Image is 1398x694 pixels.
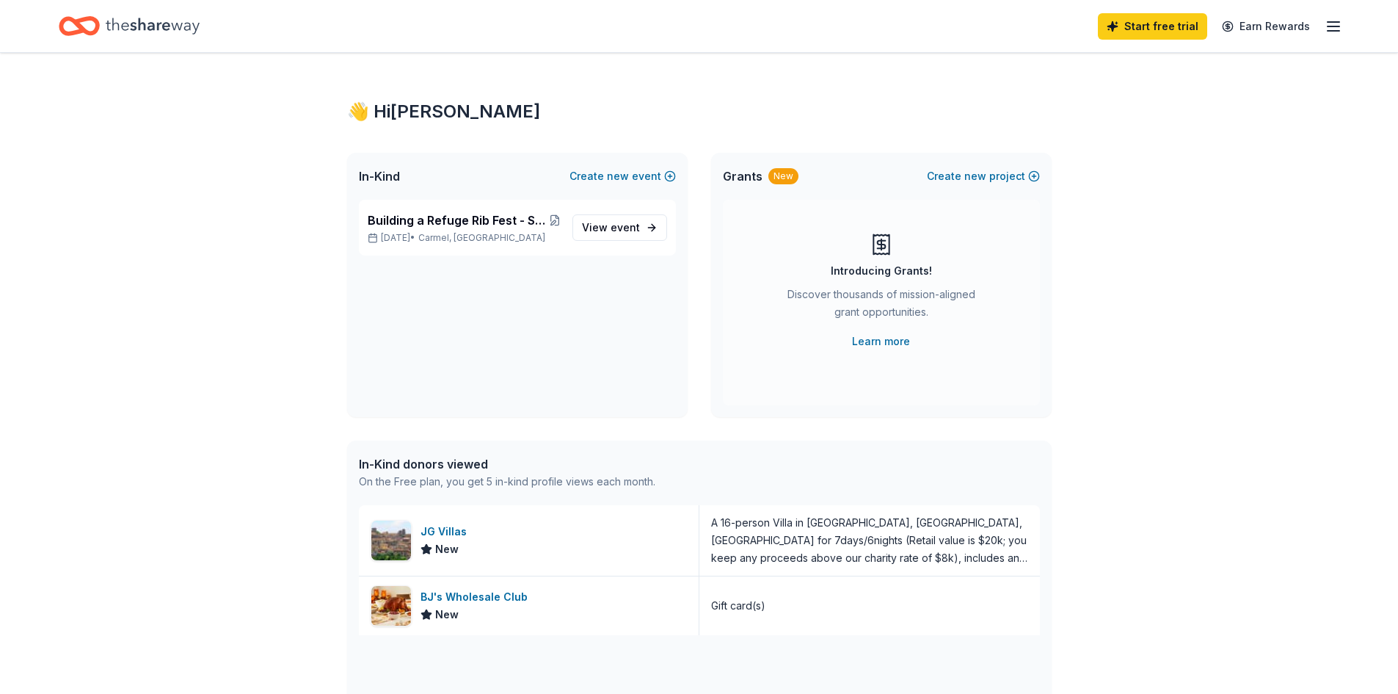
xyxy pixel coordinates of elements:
[782,286,981,327] div: Discover thousands of mission-aligned grant opportunities.
[723,167,762,185] span: Grants
[359,167,400,185] span: In-Kind
[371,586,411,626] img: Image for BJ's Wholesale Club
[435,606,459,623] span: New
[1213,13,1319,40] a: Earn Rewards
[359,473,655,491] div: On the Free plan, you get 5 in-kind profile views each month.
[711,514,1028,567] div: A 16-person Villa in [GEOGRAPHIC_DATA], [GEOGRAPHIC_DATA], [GEOGRAPHIC_DATA] for 7days/6nights (R...
[927,167,1040,185] button: Createnewproject
[607,167,629,185] span: new
[831,262,932,280] div: Introducing Grants!
[368,212,549,229] span: Building a Refuge Rib Fest - Supporting Veteran Mental Health and Suicide Prevention
[421,523,473,541] div: JG Villas
[964,167,986,185] span: new
[852,333,910,350] a: Learn more
[359,455,655,473] div: In-Kind donors viewed
[1098,13,1207,40] a: Start free trial
[421,588,534,606] div: BJ's Wholesale Club
[435,541,459,558] span: New
[418,232,545,244] span: Carmel, [GEOGRAPHIC_DATA]
[569,167,676,185] button: Createnewevent
[768,168,798,184] div: New
[371,521,411,560] img: Image for JG Villas
[347,100,1052,123] div: 👋 Hi [PERSON_NAME]
[711,597,765,615] div: Gift card(s)
[368,232,561,244] p: [DATE] •
[582,219,640,236] span: View
[611,221,640,234] span: event
[59,9,200,43] a: Home
[572,214,667,241] a: View event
